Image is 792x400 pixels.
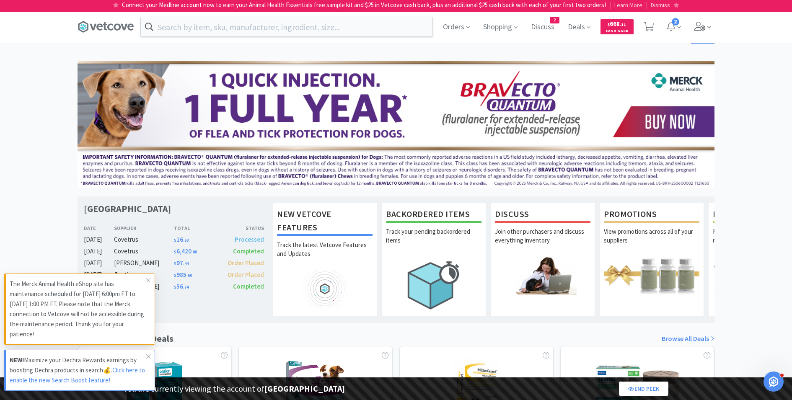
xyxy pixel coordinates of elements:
[495,256,590,294] img: hero_discuss.png
[174,224,219,232] div: Total
[174,259,189,267] span: 97
[440,10,473,44] span: Orders
[386,207,481,223] h1: Backordered Items
[619,382,668,396] a: End Peek
[233,282,264,290] span: Completed
[10,355,146,385] p: Maximize your Dechra Rewards earnings by boosting Dechra products in search💰.
[550,17,559,23] span: 2
[114,235,174,245] div: Covetrus
[174,247,197,255] span: 6,420
[219,224,264,232] div: Status
[174,249,176,255] span: $
[277,270,373,308] img: hero_feature_roadmap.png
[174,282,189,290] span: 56
[272,203,377,317] a: New Vetcove FeaturesTrack the latest Vetcove Features and Updates
[84,258,114,268] div: [DATE]
[608,22,610,27] span: $
[174,273,176,278] span: $
[84,258,264,268] a: [DATE][PERSON_NAME]$97.44Order Placed
[114,224,174,232] div: Supplier
[386,256,481,314] img: hero_backorders.png
[609,1,611,9] span: |
[528,23,558,31] a: Discuss2
[277,240,373,270] p: Track the latest Vetcove Features and Updates
[228,259,264,267] span: Order Placed
[84,270,114,280] div: [DATE]
[84,235,264,245] a: [DATE]Covetrus$16.68Processed
[174,284,176,290] span: $
[764,372,784,392] iframe: Intercom live chat
[84,235,114,245] div: [DATE]
[84,270,264,280] a: [DATE]Zoetis$985.60Order Placed
[10,356,24,364] strong: NEW!
[495,207,590,223] h1: Discuss
[381,203,486,317] a: Backordered ItemsTrack your pending backordered items
[264,383,345,394] strong: [GEOGRAPHIC_DATA]
[604,256,699,294] img: hero_promotions.png
[606,29,629,34] span: Cash Back
[84,246,264,256] a: [DATE]Covetrus$6,420.88Completed
[604,227,699,256] p: View promotions across all of your suppliers
[114,270,174,280] div: Zoetis
[490,203,595,317] a: DiscussJoin other purchasers and discuss everything inventory
[600,15,634,38] a: $668.11Cash Back
[174,271,192,279] span: 985
[614,1,642,9] span: Learn More
[228,271,264,279] span: Order Placed
[495,227,590,256] p: Join other purchasers and discuss everything inventory
[480,10,521,44] span: Shopping
[192,249,197,255] span: . 88
[84,203,171,215] h1: [GEOGRAPHIC_DATA]
[564,10,594,44] span: Deals
[84,246,114,256] div: [DATE]
[183,237,189,243] span: . 68
[386,227,481,256] p: Track your pending backordered items
[651,1,670,9] span: Dismiss
[124,382,345,395] p: You are currently viewing the account of
[235,235,264,243] span: Processed
[84,224,114,232] div: Date
[174,261,176,266] span: $
[672,18,679,26] span: 2
[174,235,189,243] span: 16
[183,261,189,266] span: . 44
[114,246,174,256] div: Covetrus
[662,333,714,344] a: Browse All Deals
[604,207,699,223] h1: Promotions
[141,17,432,36] input: Search by item, sku, manufacturer, ingredient, size...
[277,207,373,236] h1: New Vetcove Features
[183,284,189,290] span: . 74
[599,203,704,317] a: PromotionsView promotions across all of your suppliers
[10,279,146,339] p: The Merck Animal Health eShop site has maintenance scheduled for [DATE] 6:00pm ET to [DATE] 1:00 ...
[528,10,558,44] span: Discuss
[620,22,626,27] span: . 11
[186,273,192,278] span: . 60
[84,281,264,292] a: [DATE][PERSON_NAME]$56.74Completed
[114,258,174,268] div: [PERSON_NAME]
[233,247,264,255] span: Completed
[608,20,626,28] span: 668
[78,61,714,188] img: 3ffb5edee65b4d9ab6d7b0afa510b01f.jpg
[646,1,647,9] span: |
[174,237,176,243] span: $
